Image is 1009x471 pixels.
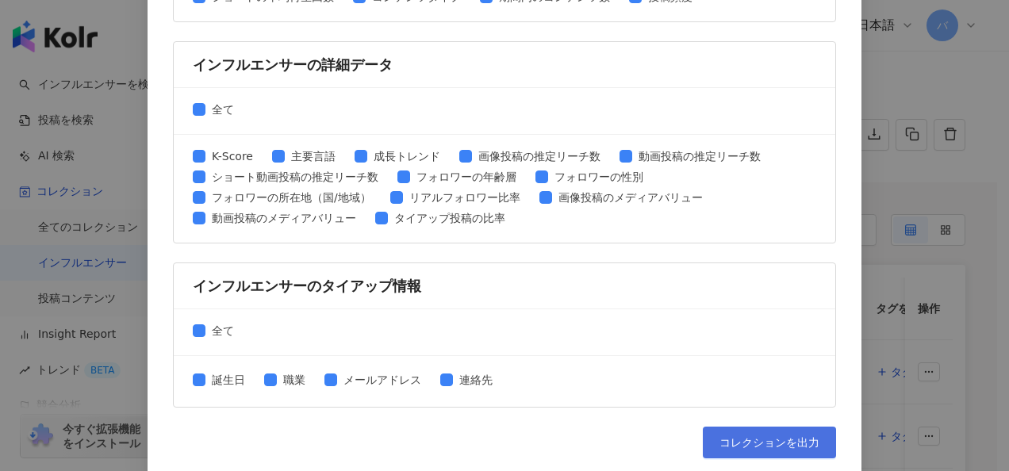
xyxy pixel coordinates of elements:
span: 画像投稿のメディアバリュー [552,189,709,206]
span: 連絡先 [453,371,499,389]
span: 画像投稿の推定リーチ数 [472,147,607,165]
button: コレクションを出力 [703,427,836,458]
span: コレクションを出力 [719,436,819,449]
span: 全て [205,101,240,118]
div: インフルエンサーの詳細データ [193,55,816,75]
span: 主要言語 [285,147,342,165]
span: 職業 [277,371,312,389]
span: 動画投稿の推定リーチ数 [632,147,767,165]
span: メールアドレス [337,371,428,389]
span: 成長トレンド [367,147,447,165]
span: ショート動画投稿の推定リーチ数 [205,168,385,186]
div: インフルエンサーのタイアップ情報 [193,276,816,296]
span: リアルフォロワー比率 [403,189,527,206]
span: 誕生日 [205,371,251,389]
span: タイアップ投稿の比率 [388,209,512,227]
span: フォロワーの所在地（国/地域） [205,189,378,206]
span: 動画投稿のメディアバリュー [205,209,363,227]
span: K-Score [205,147,259,165]
span: フォロワーの性別 [548,168,650,186]
span: 全て [205,322,240,339]
span: フォロワーの年齢層 [410,168,523,186]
